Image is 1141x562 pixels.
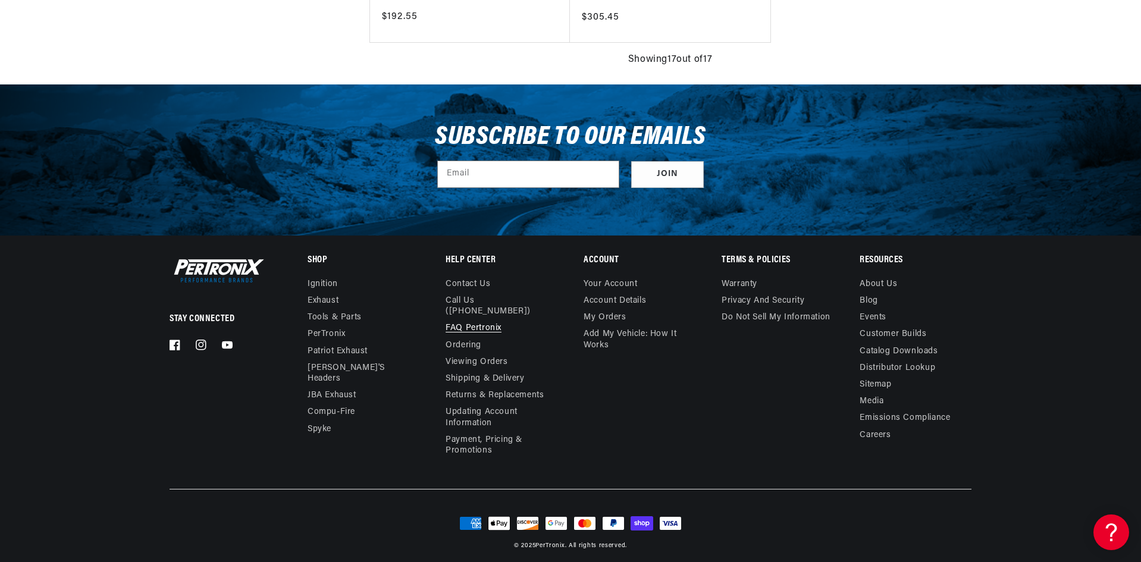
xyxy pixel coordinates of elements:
a: Distributor Lookup [860,360,935,376]
a: Returns & Replacements [446,387,544,404]
img: Pertronix [170,256,265,285]
a: Call Us ([PHONE_NUMBER]) [446,293,548,320]
a: Compu-Fire [308,404,355,420]
a: Warranty [722,279,757,293]
a: Patriot Exhaust [308,343,368,360]
a: FAQ Pertronix [446,320,501,337]
a: PerTronix [308,326,345,343]
a: Shipping & Delivery [446,371,524,387]
a: Payment, Pricing & Promotions [446,432,557,459]
a: Sitemap [860,376,891,393]
a: Customer Builds [860,326,926,343]
a: Events [860,309,886,326]
a: Add My Vehicle: How It Works [584,326,695,353]
a: Updating Account Information [446,404,548,431]
a: About Us [860,279,897,293]
a: Emissions compliance [860,410,950,426]
a: Exhaust [308,293,338,309]
input: Email [438,161,619,187]
a: Do not sell my information [722,309,830,326]
a: Media [860,393,883,410]
a: Viewing Orders [446,354,507,371]
small: All rights reserved. [569,542,627,549]
a: Spyke [308,421,331,438]
button: Subscribe [631,161,704,188]
a: Tools & Parts [308,309,362,326]
a: Privacy and Security [722,293,804,309]
small: © 2025 . [514,542,566,549]
a: My orders [584,309,626,326]
a: Account details [584,293,646,309]
a: Catalog Downloads [860,343,938,360]
a: Blog [860,293,877,309]
h3: Subscribe to our emails [435,126,706,149]
p: Stay Connected [170,313,269,325]
span: Showing 17 out of 17 [628,52,712,68]
a: JBA Exhaust [308,387,356,404]
a: Contact us [446,279,490,293]
a: Your account [584,279,637,293]
a: PerTronix [535,542,565,549]
a: Careers [860,427,891,444]
a: Ordering [446,337,481,354]
a: Ignition [308,279,338,293]
a: [PERSON_NAME]'s Headers [308,360,410,387]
